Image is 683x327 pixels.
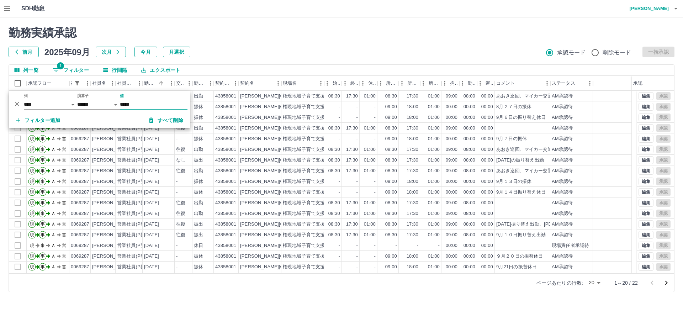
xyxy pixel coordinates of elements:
div: - [339,114,340,121]
button: メニュー [107,78,118,89]
div: 08:00 [464,146,475,153]
button: 編集 [639,178,653,185]
div: 00:00 [481,157,493,164]
button: 編集 [639,135,653,143]
button: メニュー [584,78,595,89]
button: 編集 [639,146,653,153]
button: 次のページへ [659,276,673,290]
div: [PERSON_NAME][GEOGRAPHIC_DATA] [240,114,328,121]
text: 事 [41,147,45,152]
div: [DATE] [144,136,159,142]
div: - [356,104,358,110]
div: 承認フロー [27,76,69,91]
div: 18:00 [407,136,418,142]
text: 営 [62,179,66,184]
div: - [339,136,340,142]
div: あおき巡回、マイカー交通費支払い票あり [496,168,585,174]
div: 契約コード [215,76,230,91]
div: 01:00 [364,93,376,100]
div: 01:00 [428,178,440,185]
text: Ａ [51,168,55,173]
div: [PERSON_NAME] [92,200,131,206]
div: 所定休憩 [420,76,441,91]
div: 00:00 [481,104,493,110]
div: 43858001 [215,189,236,196]
div: 01:00 [428,157,440,164]
div: 09:00 [446,157,457,164]
text: 現 [30,190,34,195]
div: 営業社員(P契約) [117,189,152,196]
div: 拘束 [450,76,458,91]
div: 営業社員(P契約) [117,168,152,174]
button: 編集 [639,103,653,111]
h5: 2025年09月 [44,47,90,57]
div: 権現地域子育て支援センター [283,93,344,100]
div: 01:00 [428,168,440,174]
button: 列選択 [9,65,44,75]
div: 振休 [194,104,203,110]
div: [PERSON_NAME] [92,146,131,153]
div: 0069287 [71,168,89,174]
div: 勤務区分 [192,76,214,91]
button: 編集 [639,124,653,132]
div: 所定休憩 [429,76,440,91]
div: [DATE] [144,168,159,174]
button: フィルター追加 [10,114,66,127]
div: 43858001 [215,178,236,185]
div: 17:30 [346,168,358,174]
div: 権現地域子育て支援センター [283,136,344,142]
label: 値 [120,93,124,99]
text: Ａ [51,190,55,195]
div: AM承認待 [552,189,573,196]
div: あおき巡回、マイカー交通費支払い票あり [496,93,585,100]
div: [PERSON_NAME] [92,178,131,185]
text: 事 [41,136,45,141]
div: [PERSON_NAME][GEOGRAPHIC_DATA] [240,125,328,132]
button: 編集 [639,92,653,100]
div: 拘束 [441,76,459,91]
div: AM承認待 [552,125,573,132]
span: 削除モード [603,48,631,57]
button: 編集 [639,263,653,271]
div: 現場名 [281,76,324,91]
div: - [176,136,178,142]
span: 1 [57,62,64,69]
div: ステータス [550,76,593,91]
div: 交通費 [176,76,184,91]
button: 編集 [639,188,653,196]
div: 始業 [324,76,342,91]
div: 所定開始 [377,76,399,91]
div: 権現地域子育て支援センター [283,178,344,185]
div: 00:00 [481,93,493,100]
div: 遅刻等 [486,76,493,91]
button: 編集 [639,220,653,228]
div: 08:30 [328,168,340,174]
div: 終業 [342,76,360,91]
div: [PERSON_NAME] [92,136,131,142]
div: 社員名 [91,76,116,91]
div: 営業社員(P契約) [117,136,152,142]
div: 01:00 [428,189,440,196]
button: 編集 [639,156,653,164]
div: 交通費 [175,76,192,91]
div: 承認フロー [28,76,52,91]
div: なし [176,157,185,164]
div: - [356,114,358,121]
button: ソート [156,78,166,88]
div: AM承認待 [552,136,573,142]
div: 勤務日 [144,76,156,91]
div: 00:00 [464,104,475,110]
text: Ａ [51,136,55,141]
div: 権現地域子育て支援センター [283,104,344,110]
button: メニュー [205,78,216,89]
div: 9月７日の振休 [496,136,527,142]
text: 営 [62,190,66,195]
button: エクスポート [136,65,186,75]
div: 00:00 [464,189,475,196]
div: - [356,189,358,196]
div: 08:30 [385,157,397,164]
div: 01:00 [428,93,440,100]
div: 振出 [194,157,203,164]
div: 00:00 [481,114,493,121]
div: 社員区分 [117,76,134,91]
